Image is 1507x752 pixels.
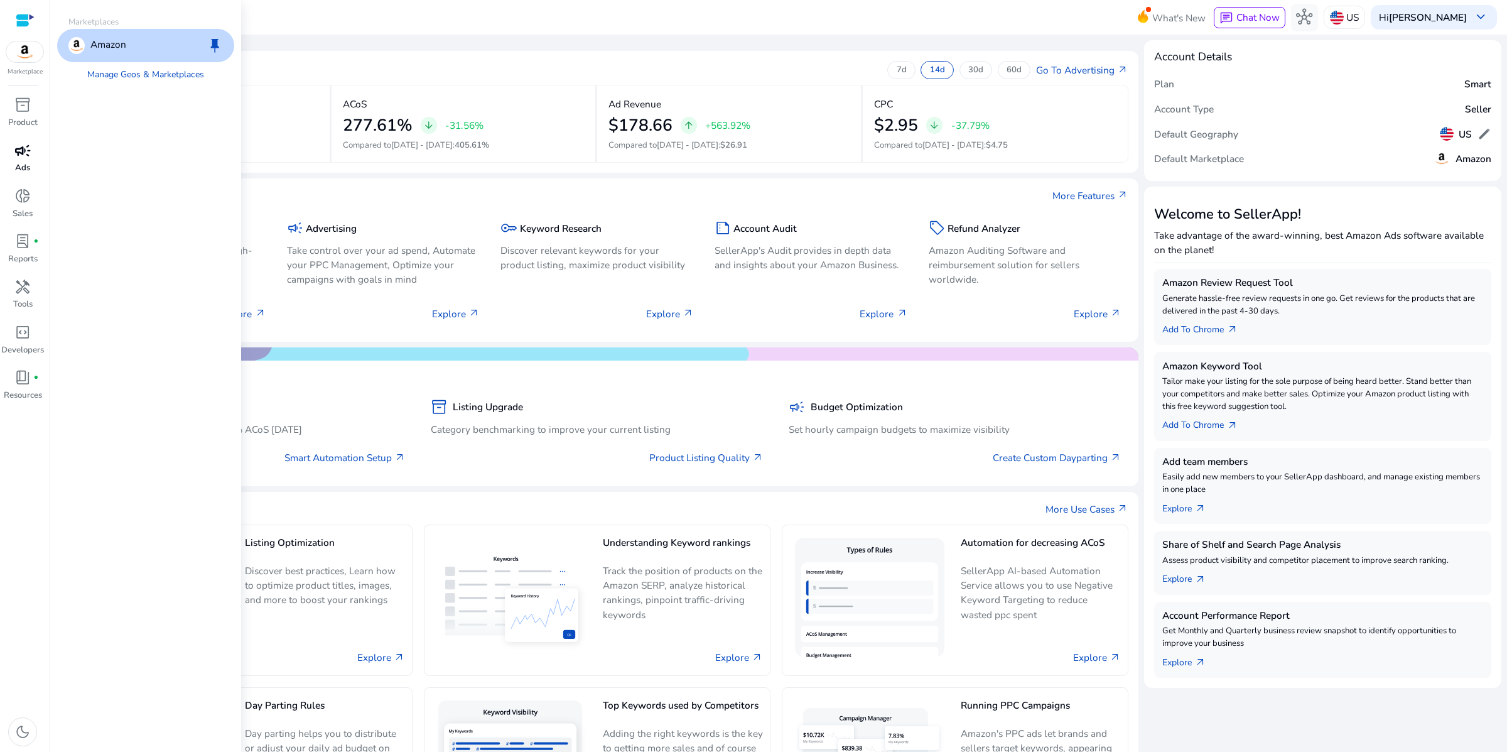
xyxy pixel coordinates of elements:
h2: 277.61% [343,116,413,136]
a: Add To Chrome [1162,413,1249,433]
p: Resources [4,390,42,402]
span: inventory_2 [14,97,31,113]
span: arrow_outward [752,452,764,464]
span: arrow_outward [1110,308,1121,319]
span: [DATE] - [DATE] [391,139,453,151]
span: arrow_outward [1195,503,1206,515]
p: 60d [1007,65,1022,76]
p: -37.79% [951,121,990,130]
h5: Advertising [306,223,357,234]
span: book_4 [14,369,31,386]
p: SellerApp's Audit provides in depth data and insights about your Amazon Business. [715,243,908,272]
p: Compared to : [874,139,1117,152]
h5: Listing Optimization [245,537,405,559]
img: amazon.svg [6,41,44,62]
p: Ad Revenue [608,97,661,111]
p: Explore [218,307,266,321]
a: Add To Chrome [1162,317,1249,337]
span: keyboard_arrow_down [1472,9,1489,25]
span: lab_profile [14,233,31,249]
span: inventory_2 [431,399,447,415]
h5: Amazon Keyword Tool [1162,361,1483,372]
span: code_blocks [14,324,31,341]
p: Product [8,117,38,129]
p: Track the position of products on the Amazon SERP, analyze historical rankings, pinpoint traffic-... [603,564,763,621]
span: Chat Now [1236,11,1280,24]
span: arrow_outward [897,308,908,319]
p: Get Monthly and Quarterly business review snapshot to identify opportunities to improve your busi... [1162,625,1483,650]
a: More Featuresarrow_outward [1052,188,1128,203]
h5: Add team members [1162,456,1483,467]
span: $4.75 [986,139,1008,151]
p: Compared to : [608,139,850,152]
p: Explore [432,307,480,321]
h5: Refund Analyzer [948,223,1020,234]
p: Ads [15,162,30,175]
p: SellerApp AI-based Automation Service allows you to use Negative Keyword Targeting to reduce wast... [961,564,1121,621]
span: arrow_upward [683,120,694,131]
span: dark_mode [14,724,31,740]
p: CPC [874,97,893,111]
p: ACoS [343,97,367,111]
a: Create Custom Dayparting [993,450,1121,465]
h5: Account Type [1154,104,1214,115]
a: Explore [1073,650,1121,665]
a: Product Listing Quality [649,450,764,465]
h5: Smart [1464,79,1491,90]
p: Take control over your ad spend, Automate your PPC Management, Optimize your campaigns with goals... [287,243,480,286]
span: arrow_outward [1227,324,1238,335]
img: us.svg [1330,11,1344,25]
h5: Day Parting Rules [245,700,405,722]
a: Explorearrow_outward [1162,496,1217,516]
p: Explore [860,307,907,321]
p: Take advantage of the award-winning, best Amazon Ads software available on the planet! [1154,228,1491,257]
h5: Running PPC Campaigns [961,700,1121,722]
p: Discover best practices, Learn how to optimize product titles, images, and more to boost your ran... [245,564,405,617]
img: amazon.svg [1434,150,1450,166]
h5: Keyword Research [520,223,602,234]
span: arrow_downward [423,120,435,131]
a: Explore [357,650,405,665]
span: keep [207,37,223,53]
h5: Account Performance Report [1162,610,1483,621]
span: hub [1296,9,1312,25]
span: [DATE] - [DATE] [922,139,984,151]
p: Assess product visibility and competitor placement to improve search ranking. [1162,555,1483,567]
h5: Amazon [1456,153,1491,165]
p: Tailor make your listing for the sole purpose of being heard better. Stand better than your compe... [1162,376,1483,413]
p: Amazon [90,37,126,53]
span: arrow_outward [1195,657,1206,668]
span: chat [1219,11,1233,25]
p: Tools [13,298,33,311]
span: arrow_outward [752,652,763,663]
span: fiber_manual_record [33,375,39,381]
p: Set hourly campaign budgets to maximize visibility [789,422,1121,437]
span: sell [929,220,945,236]
p: Compared to : [343,139,585,152]
p: Amazon Auditing Software and reimbursement solution for sellers worldwide. [929,243,1122,286]
span: arrow_outward [1117,503,1128,515]
h5: Share of Shelf and Search Page Analysis [1162,539,1483,550]
h5: Automation for decreasing ACoS [961,537,1121,559]
span: arrow_outward [1117,65,1128,76]
p: Easily add new members to your SellerApp dashboard, and manage existing members in one place [1162,471,1483,496]
h3: Welcome to SellerApp! [1154,206,1491,222]
span: arrow_outward [1110,452,1121,464]
h5: Top Keywords used by Competitors [603,700,763,722]
p: Reports [8,253,38,266]
p: Marketplaces [57,16,234,29]
p: 7d [897,65,907,76]
p: Sales [13,208,33,221]
h5: US [1459,129,1472,140]
p: Category benchmarking to improve your current listing [431,422,764,437]
img: Understanding Keyword rankings [431,545,591,656]
span: handyman [14,279,31,295]
span: arrow_outward [394,652,405,663]
h4: Account Details [1154,50,1232,63]
span: arrow_outward [1117,190,1128,201]
span: arrow_outward [468,308,480,319]
h5: Understanding Keyword rankings [603,537,763,559]
a: More Use Casesarrow_outward [1045,502,1128,516]
a: Explorearrow_outward [1162,650,1217,670]
a: Manage Geos & Marketplaces [76,62,215,87]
